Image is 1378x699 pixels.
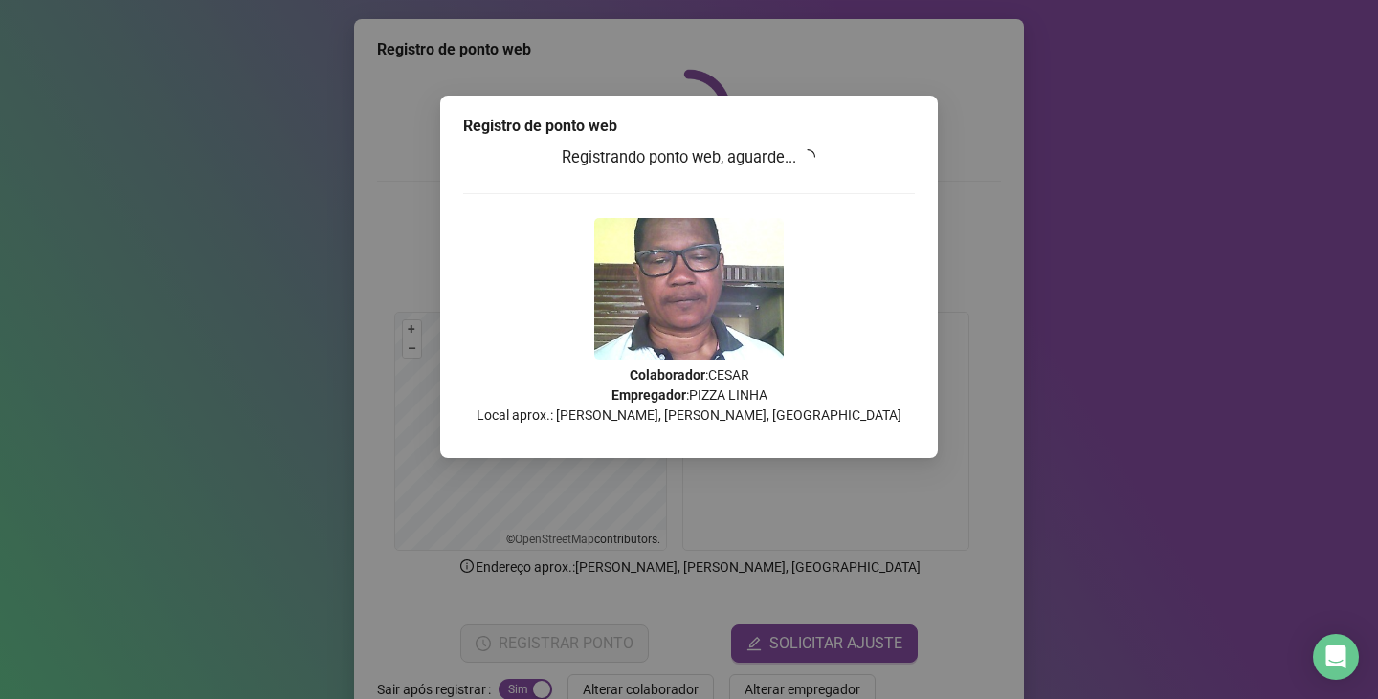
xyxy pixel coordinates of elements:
img: 2Q== [594,218,784,360]
strong: Empregador [611,387,686,403]
div: Open Intercom Messenger [1313,634,1359,680]
h3: Registrando ponto web, aguarde... [463,145,915,170]
span: loading [800,149,815,164]
p: : CESAR : PIZZA LINHA Local aprox.: [PERSON_NAME], [PERSON_NAME], [GEOGRAPHIC_DATA] [463,365,915,426]
div: Registro de ponto web [463,115,915,138]
strong: Colaborador [630,367,705,382]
